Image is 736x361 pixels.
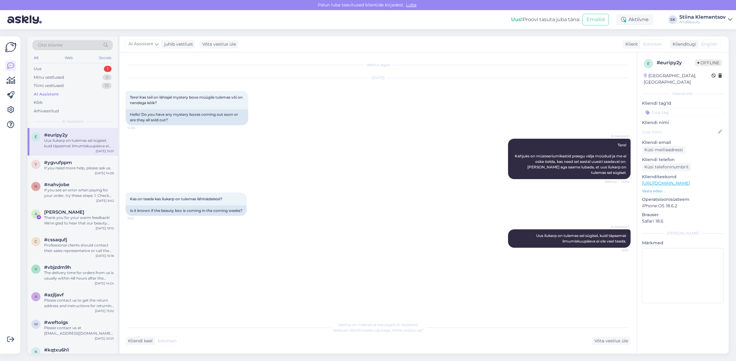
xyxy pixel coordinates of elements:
[642,231,724,236] div: [PERSON_NAME]
[34,91,59,97] div: AI Assistent
[606,134,629,138] span: AI Assistent
[35,349,37,354] span: k
[642,129,717,135] input: Lisa nimi
[95,281,114,286] div: [DATE] 14:24
[35,212,37,216] span: A
[642,146,685,154] div: Küsi meiliaadressi
[642,156,724,163] p: Kliendi telefon
[642,212,724,218] p: Brauser
[642,91,724,96] div: Kliendi info
[390,328,424,333] i: „Võtke vestlus üle”
[96,254,114,258] div: [DATE] 10:16
[44,243,114,254] div: Professional clients should contact their sales representative or call the phone number we provid...
[44,320,68,325] span: #weftolgs
[668,15,677,24] div: SK
[158,338,176,344] span: Estonian
[44,182,69,187] span: #nahvjobe
[104,66,112,72] div: 1
[44,132,68,138] span: #euripy2y
[102,83,112,89] div: 12
[647,61,650,66] span: e
[511,17,523,22] b: Uus!
[511,16,580,23] div: Proovi tasuta juba täna:
[35,134,37,139] span: e
[34,83,64,89] div: Tiimi vestlused
[642,100,724,107] p: Kliendi tag'id
[642,218,724,224] p: Safari 18.6
[5,41,17,53] img: Askly Logo
[44,138,114,149] div: Uus ilukarp on tulemas sel sügisel, kuid täpsemat ilmumiskuupäeva ei ole veel teada.
[642,240,724,246] p: Märkmed
[44,209,84,215] span: Angelina Rebane
[536,233,627,243] span: Uus ilukarp on tulemas sel sügisel, kuid täpsemat ilmumiskuupäeva ei ole veel teada.
[404,2,418,8] span: Luba
[642,108,724,117] input: Lisa tag
[695,59,722,66] span: Offline
[606,224,629,229] span: AI Assistent
[44,325,114,336] div: Please contact us at [EMAIL_ADDRESS][DOMAIN_NAME] for help or questions.
[642,174,724,180] p: Klienditeekond
[96,226,114,231] div: [DATE] 19:10
[162,41,193,47] div: juhib vestlust
[44,215,114,226] div: Thank you for your warm feedback! We're glad to hear that our beauty boxes bring joy and discover...
[642,139,724,146] p: Kliendi email
[63,54,74,62] div: Web
[200,40,238,48] div: Võta vestlus üle
[34,66,41,72] div: Uus
[130,95,244,105] span: Tere! Kas teil on lähiajal mystery boxe müügile tulemas või on nendega kõik?
[128,41,154,47] span: AI Assistent
[127,126,150,130] span: 14:56
[34,100,43,106] div: Kõik
[670,41,696,47] div: Klienditugi
[592,337,631,345] div: Võta vestlus üle
[642,163,691,171] div: Küsi telefoninumbrit
[643,41,662,47] span: Estonian
[657,59,695,66] div: # euripy2y
[679,15,732,24] a: Stiina KlementsovAndBeauty
[34,322,38,326] span: w
[98,54,113,62] div: Socials
[338,322,418,327] span: Vestlus on määratud kasutajale AI Assistent
[32,54,40,62] div: All
[606,248,629,253] span: 15:01
[642,196,724,203] p: Operatsioonisüsteem
[605,179,629,184] span: Nähtud ✓ 14:56
[126,205,247,216] div: Is it known if the beauty box is coming in the coming weeks?
[44,187,114,198] div: If you see an error when paying for your order, try these steps: 1. Check Order Status: Log into ...
[679,20,726,24] div: AndBeauty
[127,216,150,221] span: 15:01
[34,108,59,114] div: Arhiveeritud
[44,160,72,165] span: #ygvufppm
[623,41,638,47] div: Klient
[62,119,84,124] span: AI Assistent
[44,270,114,281] div: The delivery time for orders from us is usually within 48 hours after the order is confirmed, if ...
[333,328,424,333] span: Vestluse ülevõtmiseks vajutage
[34,74,64,81] div: Minu vestlused
[44,237,67,243] span: #cssaqufj
[44,265,71,270] span: #vbjzdm9h
[642,119,724,126] p: Kliendi nimi
[95,171,114,175] div: [DATE] 14:06
[95,336,114,341] div: [DATE] 20:01
[126,75,631,81] div: [DATE]
[44,347,69,353] span: #kqtxu6h1
[35,294,37,299] span: a
[642,203,724,209] p: iPhone OS 18.6.2
[126,109,248,125] div: Hello! Do you have any mystery boxes coming out soon or are they all sold out?
[35,267,37,271] span: v
[644,73,711,85] div: [GEOGRAPHIC_DATA], [GEOGRAPHIC_DATA]
[103,74,112,81] div: 0
[38,42,63,48] span: Otsi kliente
[582,14,609,25] button: Emailid
[95,309,114,313] div: [DATE] 13:02
[642,180,690,186] a: [URL][DOMAIN_NAME]
[616,14,654,25] div: Aktiivne
[130,197,222,201] span: Kas on teada kas ilukarp on tulemas lähinädalatel?
[126,62,631,68] div: Vestlus algas
[679,15,726,20] div: Stiina Klementsov
[35,162,37,167] span: y
[126,338,153,344] div: Kliendi keel
[44,292,64,298] span: #azjljavf
[96,198,114,203] div: [DATE] 9:42
[96,149,114,153] div: [DATE] 15:01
